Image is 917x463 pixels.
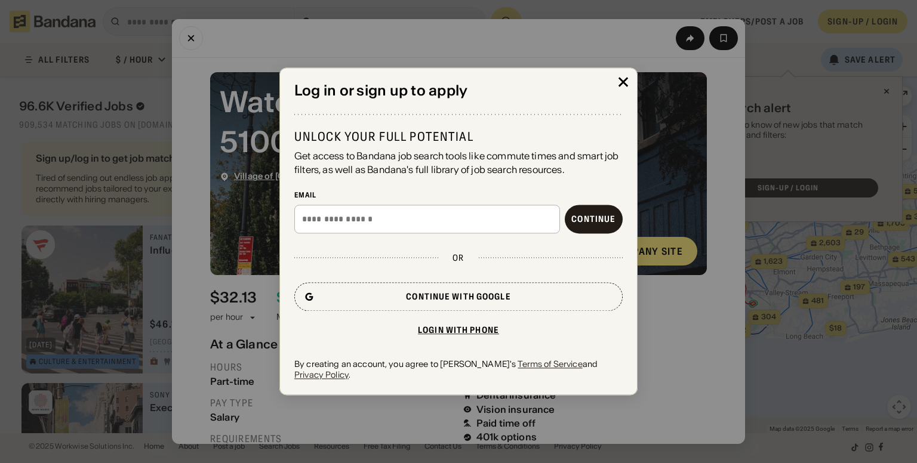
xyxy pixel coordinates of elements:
div: Email [294,190,623,200]
div: Continue [571,215,616,223]
div: By creating an account, you agree to [PERSON_NAME]'s and . [294,359,623,380]
div: Log in or sign up to apply [294,82,623,100]
div: Continue with Google [406,292,510,301]
a: Privacy Policy [294,369,349,380]
div: or [453,252,464,263]
a: Terms of Service [518,359,582,369]
div: Unlock your full potential [294,129,623,145]
div: Get access to Bandana job search tools like commute times and smart job filters, as well as Banda... [294,150,623,177]
div: Login with phone [418,326,499,334]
